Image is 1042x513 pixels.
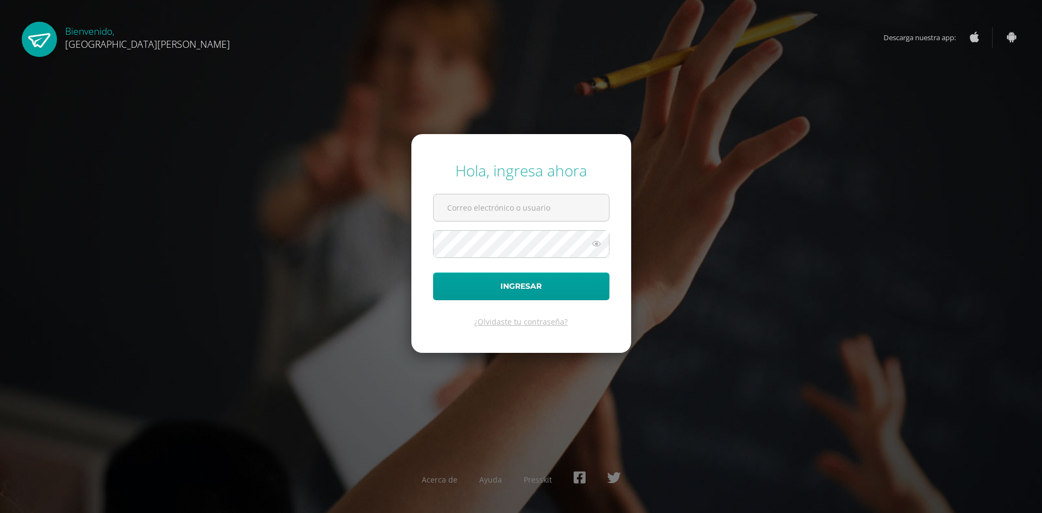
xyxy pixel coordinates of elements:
[479,474,502,485] a: Ayuda
[474,316,568,327] a: ¿Olvidaste tu contraseña?
[65,37,230,50] span: [GEOGRAPHIC_DATA][PERSON_NAME]
[433,160,609,181] div: Hola, ingresa ahora
[524,474,552,485] a: Presskit
[65,22,230,50] div: Bienvenido,
[422,474,458,485] a: Acerca de
[884,27,967,48] span: Descarga nuestra app:
[434,194,609,221] input: Correo electrónico o usuario
[433,273,609,300] button: Ingresar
